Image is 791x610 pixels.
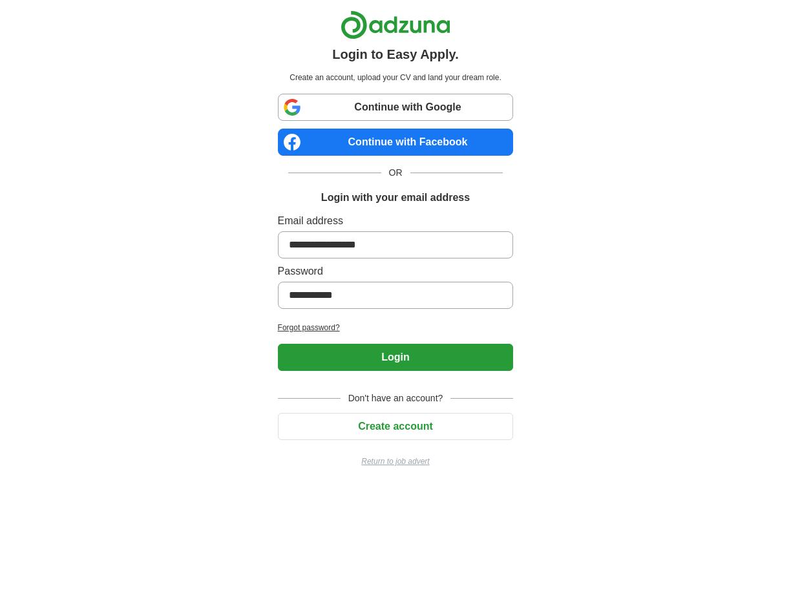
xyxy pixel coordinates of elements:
h1: Login with your email address [321,190,470,205]
a: Continue with Google [278,94,514,121]
button: Create account [278,413,514,440]
label: Password [278,264,514,279]
button: Login [278,344,514,371]
a: Return to job advert [278,456,514,467]
p: Create an account, upload your CV and land your dream role. [280,72,511,83]
label: Email address [278,213,514,229]
a: Create account [278,421,514,432]
h1: Login to Easy Apply. [332,45,459,64]
span: Don't have an account? [341,392,451,405]
span: OR [381,166,410,180]
a: Continue with Facebook [278,129,514,156]
img: Adzuna logo [341,10,450,39]
a: Forgot password? [278,322,514,333]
